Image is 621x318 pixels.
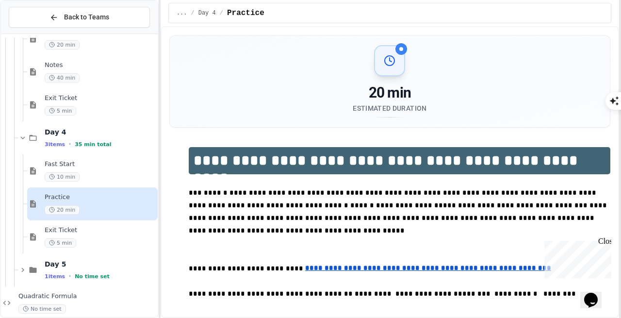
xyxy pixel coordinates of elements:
div: 20 min [353,84,426,101]
span: 5 min [45,238,76,248]
span: 20 min [45,205,80,215]
span: 20 min [45,40,80,50]
span: ... [177,9,187,17]
span: Day 4 [45,128,156,136]
div: Chat with us now!Close [4,4,67,62]
span: Day 5 [45,260,156,268]
span: No time set [18,304,66,314]
span: No time set [75,273,110,280]
span: 3 items [45,141,65,148]
span: / [220,9,223,17]
span: 35 min total [75,141,111,148]
span: Fast Start [45,160,156,168]
span: Practice [227,7,264,19]
span: / [191,9,195,17]
span: Day 4 [198,9,216,17]
span: 1 items [45,273,65,280]
iframe: chat widget [580,279,611,308]
div: Estimated Duration [353,103,426,113]
span: Exit Ticket [45,94,156,102]
span: Exit Ticket [45,226,156,234]
span: Back to Teams [64,12,109,22]
span: • [69,140,71,148]
span: Quadratic Formula [18,292,156,301]
span: Notes [45,61,156,69]
span: 10 min [45,172,80,182]
span: 40 min [45,73,80,83]
iframe: chat widget [540,237,611,278]
span: • [69,272,71,280]
span: 5 min [45,106,76,116]
button: Back to Teams [9,7,150,28]
span: Practice [45,193,156,201]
